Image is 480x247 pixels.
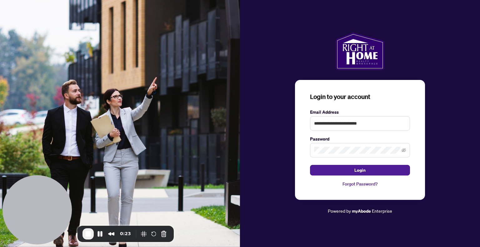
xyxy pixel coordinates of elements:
a: Forgot Password? [310,180,410,187]
span: Login [354,165,366,175]
span: Enterprise [372,208,392,214]
label: Email Address [310,109,410,116]
a: myAbode [352,208,371,215]
span: eye-invisible [402,148,406,152]
span: Powered by [328,208,351,214]
button: Login [310,165,410,175]
keeper-lock: Open Keeper Popup [399,120,406,127]
h3: Login to your account [310,92,410,101]
label: Password [310,136,410,142]
img: ma-logo [336,32,384,70]
keeper-lock: Open Keeper Popup [392,147,400,154]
